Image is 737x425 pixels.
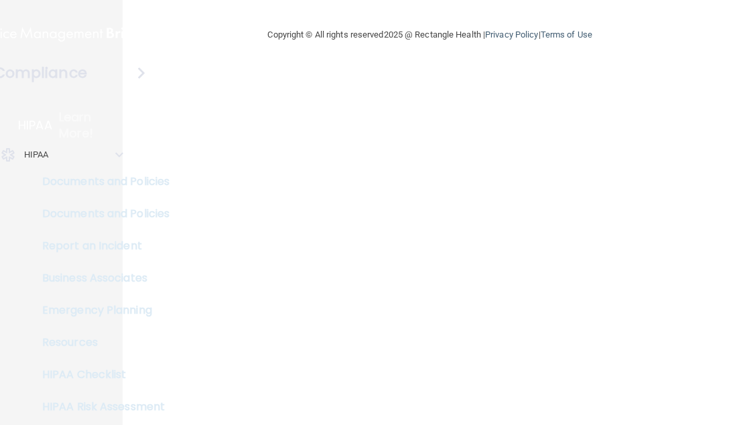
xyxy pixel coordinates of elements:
a: Privacy Policy [485,29,538,40]
p: Documents and Policies [9,175,192,188]
p: HIPAA Checklist [9,368,192,381]
p: HIPAA Risk Assessment [9,400,192,414]
p: HIPAA [18,117,52,133]
p: Report an Incident [9,239,192,253]
p: Documents and Policies [9,207,192,221]
p: Emergency Planning [9,304,192,317]
p: Business Associates [9,271,192,285]
p: Resources [9,336,192,349]
p: HIPAA [24,147,49,163]
a: Terms of Use [541,29,592,40]
div: Copyright © All rights reserved 2025 @ Rectangle Health | | [186,13,675,56]
p: Learn More! [59,109,124,141]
